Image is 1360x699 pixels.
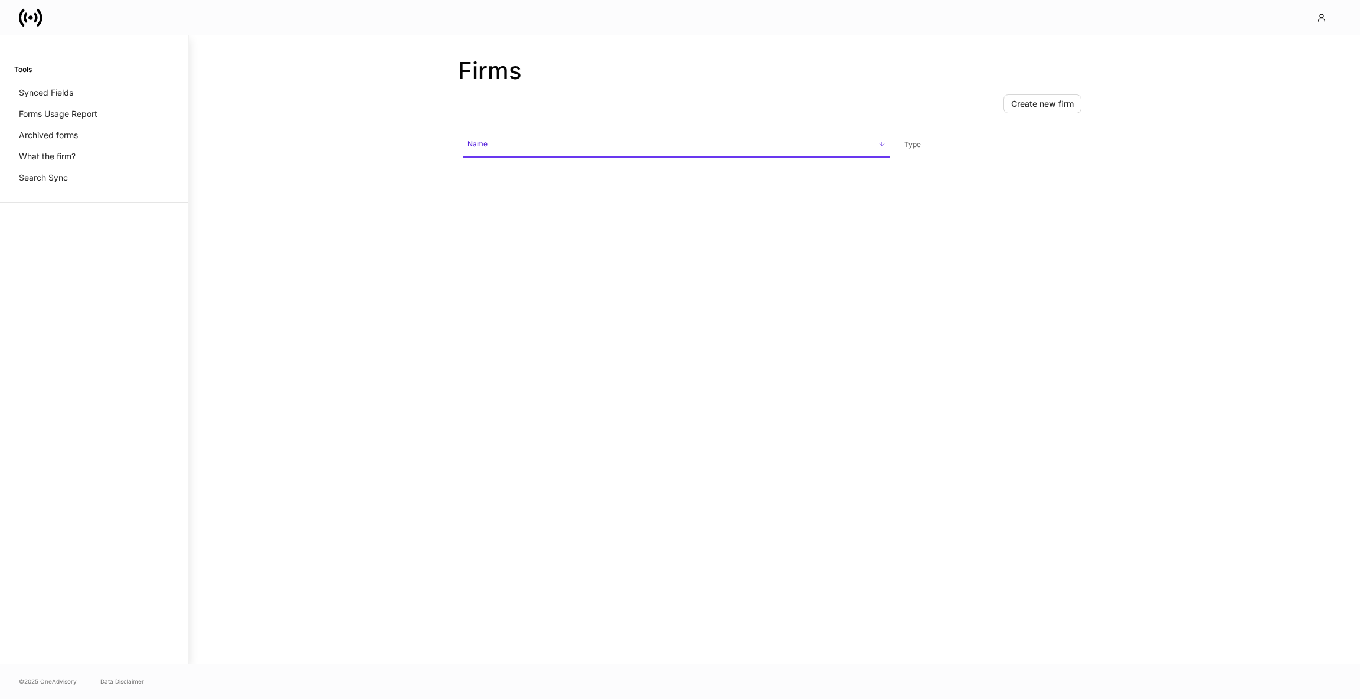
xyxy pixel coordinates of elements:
span: © 2025 OneAdvisory [19,677,77,686]
button: Create new firm [1003,94,1081,113]
p: Forms Usage Report [19,108,97,120]
a: Data Disclaimer [100,677,144,686]
p: Archived forms [19,129,78,141]
a: Search Sync [14,167,174,188]
div: Create new firm [1011,100,1074,108]
a: Synced Fields [14,82,174,103]
a: Archived forms [14,125,174,146]
a: Forms Usage Report [14,103,174,125]
span: Name [463,132,890,158]
h6: Tools [14,64,32,75]
span: Type [900,133,1086,157]
a: What the firm? [14,146,174,167]
h2: Firms [458,57,1091,85]
p: What the firm? [19,151,76,162]
h6: Name [467,138,488,149]
h6: Type [904,139,921,150]
p: Synced Fields [19,87,73,99]
p: Search Sync [19,172,68,184]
